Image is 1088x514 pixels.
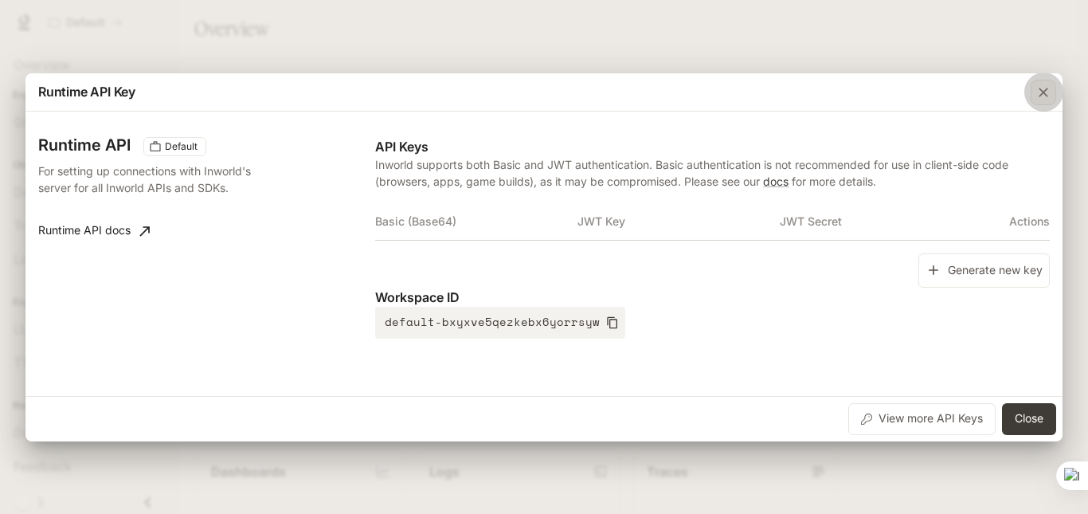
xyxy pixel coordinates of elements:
button: default-bxyxve5qezkebx6yorrsyw [375,307,625,339]
div: These keys will apply to your current workspace only [143,137,206,156]
th: Basic (Base64) [375,202,577,241]
th: JWT Secret [780,202,982,241]
a: docs [763,175,789,188]
th: Actions [982,202,1050,241]
a: Runtime API docs [32,215,156,247]
p: Runtime API Key [38,82,135,101]
p: Inworld supports both Basic and JWT authentication. Basic authentication is not recommended for u... [375,156,1050,190]
p: For setting up connections with Inworld's server for all Inworld APIs and SDKs. [38,163,281,196]
button: Close [1002,403,1056,435]
th: JWT Key [577,202,780,241]
span: Default [159,139,204,154]
p: Workspace ID [375,288,1050,307]
p: API Keys [375,137,1050,156]
button: Generate new key [918,253,1050,288]
button: View more API Keys [848,403,996,435]
h3: Runtime API [38,137,131,153]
